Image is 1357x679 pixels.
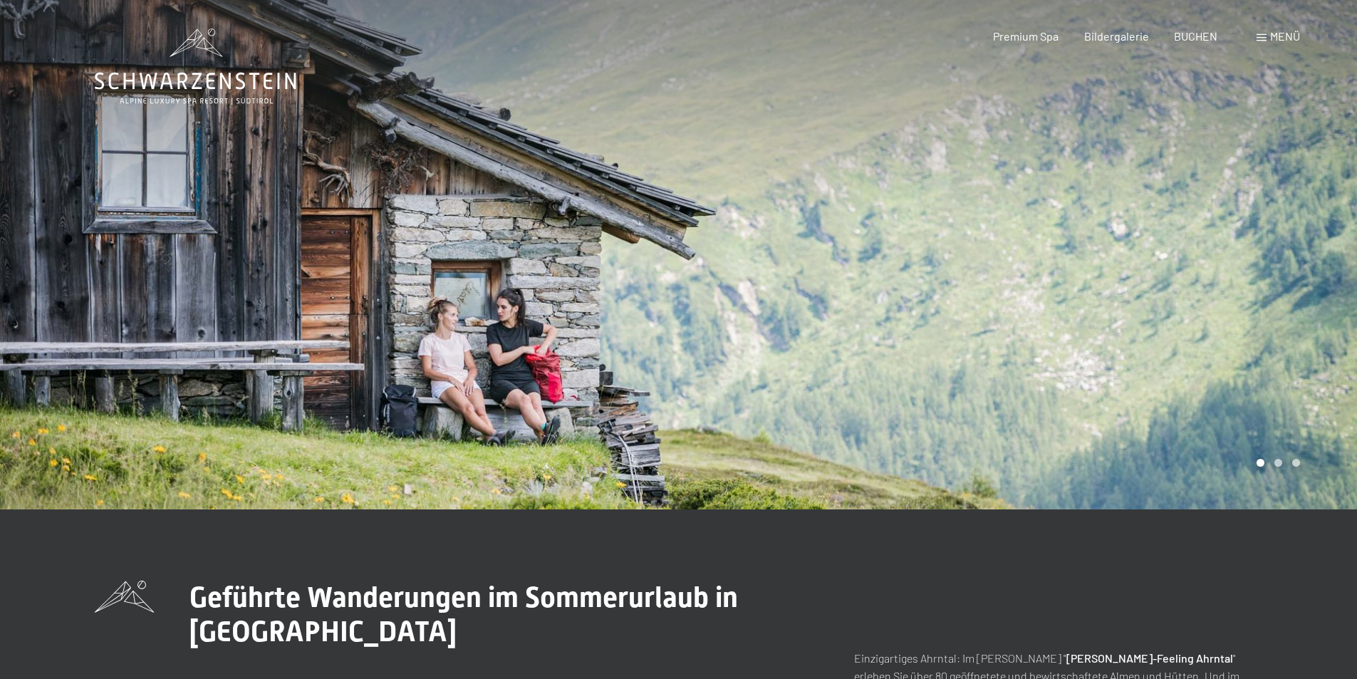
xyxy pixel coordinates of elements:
div: Carousel Page 1 (Current Slide) [1257,459,1264,467]
div: Carousel Pagination [1252,459,1300,467]
span: Menü [1270,29,1300,43]
a: Bildergalerie [1084,29,1149,43]
strong: [PERSON_NAME]-Feeling Ahrntal [1066,651,1233,665]
div: Carousel Page 2 [1274,459,1282,467]
div: Carousel Page 3 [1292,459,1300,467]
a: BUCHEN [1174,29,1217,43]
a: Premium Spa [993,29,1059,43]
span: Geführte Wanderungen im Sommerurlaub in [GEOGRAPHIC_DATA] [189,581,738,648]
